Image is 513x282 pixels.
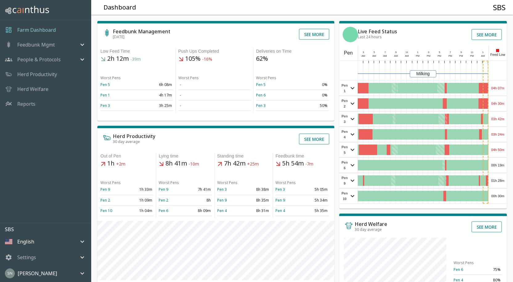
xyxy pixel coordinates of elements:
[217,180,238,185] span: Worst Pens
[275,159,328,168] h5: 5h 54m
[100,82,110,87] a: Pen 5
[100,187,110,192] a: Pen 9
[5,226,91,233] p: SBS
[438,55,441,57] span: PM
[361,55,365,57] span: AM
[116,161,125,167] span: +2m
[448,51,453,54] div: 7
[427,55,430,57] span: PM
[159,153,212,159] div: Lying time
[302,205,328,216] td: 5h 35m
[5,268,15,278] img: 45cffdf61066f8072b93f09263145446
[185,205,212,216] td: 8h 09m
[256,55,329,63] h5: 62%
[275,180,296,185] span: Worst Pens
[383,55,387,57] span: AM
[355,222,387,227] h6: Herd Welfare
[478,264,502,275] td: 75%
[159,159,212,168] h5: 8h 41m
[372,51,377,54] div: 5
[244,184,270,195] td: 8h 38m
[404,51,410,54] div: 11
[459,55,463,57] span: PM
[130,56,141,62] span: -39m
[178,48,251,55] div: Push Ups Completed
[454,260,474,265] span: Worst Pens
[410,70,436,77] div: Milking
[178,80,251,90] td: -
[275,187,285,192] a: Pen 3
[18,270,57,277] p: [PERSON_NAME]
[178,100,251,111] td: -
[489,112,507,126] div: 03h 42m
[217,198,227,203] a: Pen 9
[244,195,270,205] td: 8h 35m
[217,159,270,168] h5: 7h 42m
[480,51,486,54] div: 1
[341,160,349,171] span: Pen 6
[185,195,212,205] td: 8h
[17,26,56,34] a: Farm Dashboard
[217,208,227,213] a: Pen 4
[489,142,507,157] div: 04h 50m
[202,56,212,62] span: -16%
[137,90,173,100] td: 4h 17m
[275,198,285,203] a: Pen 9
[393,51,399,54] div: 9
[159,198,168,203] a: Pen 2
[489,96,507,111] div: 04h 30m
[217,187,227,192] a: Pen 3
[185,184,212,195] td: 7h 41m
[493,3,506,12] h4: SBS
[292,80,329,90] td: 0%
[458,51,464,54] div: 9
[488,46,507,60] div: Feed Low
[471,29,502,40] button: See more
[256,48,329,55] div: Deliveries on Time
[341,175,349,186] span: Pen 9
[489,127,507,142] div: 03h 24m
[299,133,329,145] button: See more
[355,227,382,232] span: 30 day average
[178,90,251,100] td: -
[341,190,349,202] span: Pen 10
[339,46,358,60] div: Pen
[100,208,112,213] a: Pen 10
[113,134,155,139] h6: Herd Productivity
[189,161,199,167] span: -10m
[415,51,421,54] div: 1
[17,100,35,108] a: Reports
[471,221,502,232] button: See more
[127,184,153,195] td: 1h 33m
[405,55,409,57] span: AM
[17,71,57,78] a: Herd Productivity
[159,180,179,185] span: Worst Pens
[360,51,366,54] div: 3
[426,51,431,54] div: 3
[489,173,507,188] div: 01h 28m
[469,51,475,54] div: 11
[100,180,121,185] span: Worst Pens
[17,56,61,63] p: People & Protocols
[17,254,36,261] p: Settings
[113,34,124,39] span: [DATE]
[256,103,266,108] a: Pen 3
[17,41,55,48] p: Feedbunk Mgmt
[100,159,153,168] h5: 1h
[341,98,349,109] span: Pen 2
[470,55,474,57] span: PM
[358,34,382,39] span: Last 24 hours
[159,208,168,213] a: Pen 6
[137,80,173,90] td: 6h 08m
[244,205,270,216] td: 8h 31m
[127,195,153,205] td: 1h 09m
[305,161,313,167] span: -7m
[358,29,397,34] h6: Live Feed Status
[100,153,153,159] div: Out of Pen
[17,85,48,93] p: Herd Welfare
[302,184,328,195] td: 5h 05m
[489,189,507,203] div: 00h 30m
[481,55,485,57] span: AM
[100,48,173,55] div: Low Feed Time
